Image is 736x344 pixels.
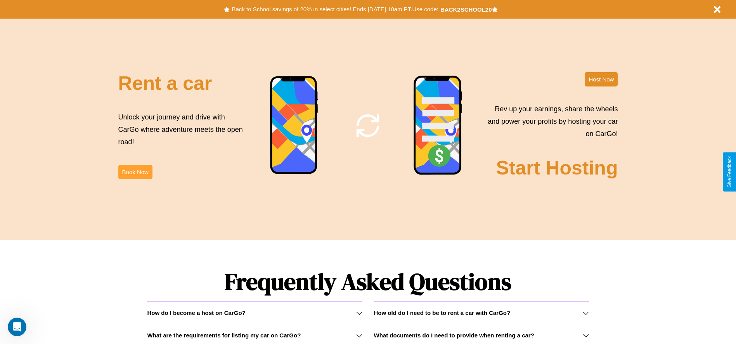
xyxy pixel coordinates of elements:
[118,165,152,179] button: Book Now
[230,4,440,15] button: Back to School savings of 20% in select cities! Ends [DATE] 10am PT.Use code:
[147,309,245,316] h3: How do I become a host on CarGo?
[8,318,26,336] iframe: Intercom live chat
[483,103,618,140] p: Rev up your earnings, share the wheels and power your profits by hosting your car on CarGo!
[147,262,589,301] h1: Frequently Asked Questions
[270,76,319,175] img: phone
[118,111,246,149] p: Unlock your journey and drive with CarGo where adventure meets the open road!
[374,309,511,316] h3: How old do I need to be to rent a car with CarGo?
[440,6,492,13] b: BACK2SCHOOL20
[147,332,301,339] h3: What are the requirements for listing my car on CarGo?
[118,72,212,95] h2: Rent a car
[496,157,618,179] h2: Start Hosting
[585,72,618,86] button: Host Now
[374,332,534,339] h3: What documents do I need to provide when renting a car?
[413,75,463,176] img: phone
[727,156,732,188] div: Give Feedback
